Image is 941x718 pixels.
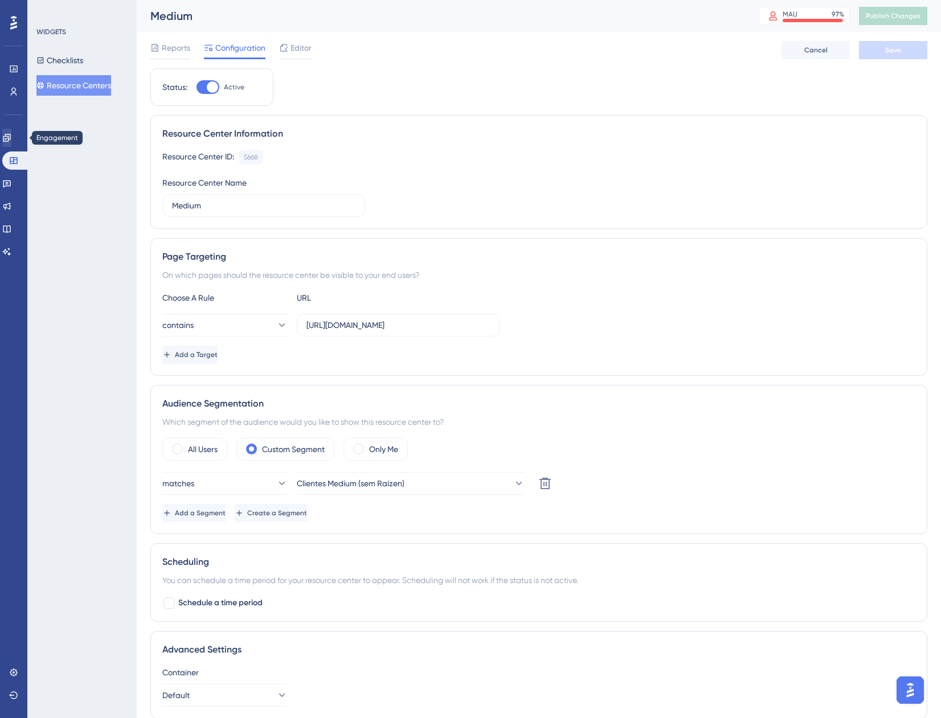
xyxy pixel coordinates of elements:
[36,75,111,96] button: Resource Centers
[244,153,258,162] div: 5668
[866,11,920,20] span: Publish Changes
[162,555,915,569] div: Scheduling
[175,508,226,518] span: Add a Segment
[162,346,218,364] button: Add a Target
[162,415,915,429] div: Which segment of the audience would you like to show this resource center to?
[162,268,915,282] div: On which pages should the resource center be visible to your end users?
[291,41,312,55] span: Editor
[782,41,850,59] button: Cancel
[297,472,525,495] button: Clientes Medium (sem Raízen)
[297,291,422,305] div: URL
[162,41,190,55] span: Reports
[162,127,915,141] div: Resource Center Information
[175,350,218,359] span: Add a Target
[162,397,915,411] div: Audience Segmentation
[36,27,66,36] div: WIDGETS
[172,199,355,212] input: Type your Resource Center name
[804,46,828,55] span: Cancel
[188,442,218,456] label: All Users
[859,41,927,59] button: Save
[162,291,288,305] div: Choose A Rule
[224,83,244,92] span: Active
[369,442,398,456] label: Only Me
[162,150,234,165] div: Resource Center ID:
[235,504,307,522] button: Create a Segment
[262,442,325,456] label: Custom Segment
[162,666,915,679] div: Container
[247,508,307,518] span: Create a Segment
[162,314,288,337] button: contains
[162,80,187,94] div: Status:
[162,504,226,522] button: Add a Segment
[36,50,83,71] button: Checklists
[162,477,194,490] span: matches
[178,596,263,610] span: Schedule a time period
[297,477,404,490] span: Clientes Medium (sem Raízen)
[306,319,490,331] input: yourwebsite.com/path
[162,688,190,702] span: Default
[162,250,915,264] div: Page Targeting
[162,472,288,495] button: matches
[215,41,265,55] span: Configuration
[832,10,844,19] div: 97 %
[150,8,730,24] div: Medium
[162,318,194,332] span: contains
[162,643,915,657] div: Advanced Settings
[162,176,247,190] div: Resource Center Name
[783,10,797,19] div: MAU
[162,573,915,587] div: You can schedule a time period for your resource center to appear. Scheduling will not work if th...
[859,7,927,25] button: Publish Changes
[893,673,927,707] iframe: UserGuiding AI Assistant Launcher
[885,46,901,55] span: Save
[162,684,288,707] button: Default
